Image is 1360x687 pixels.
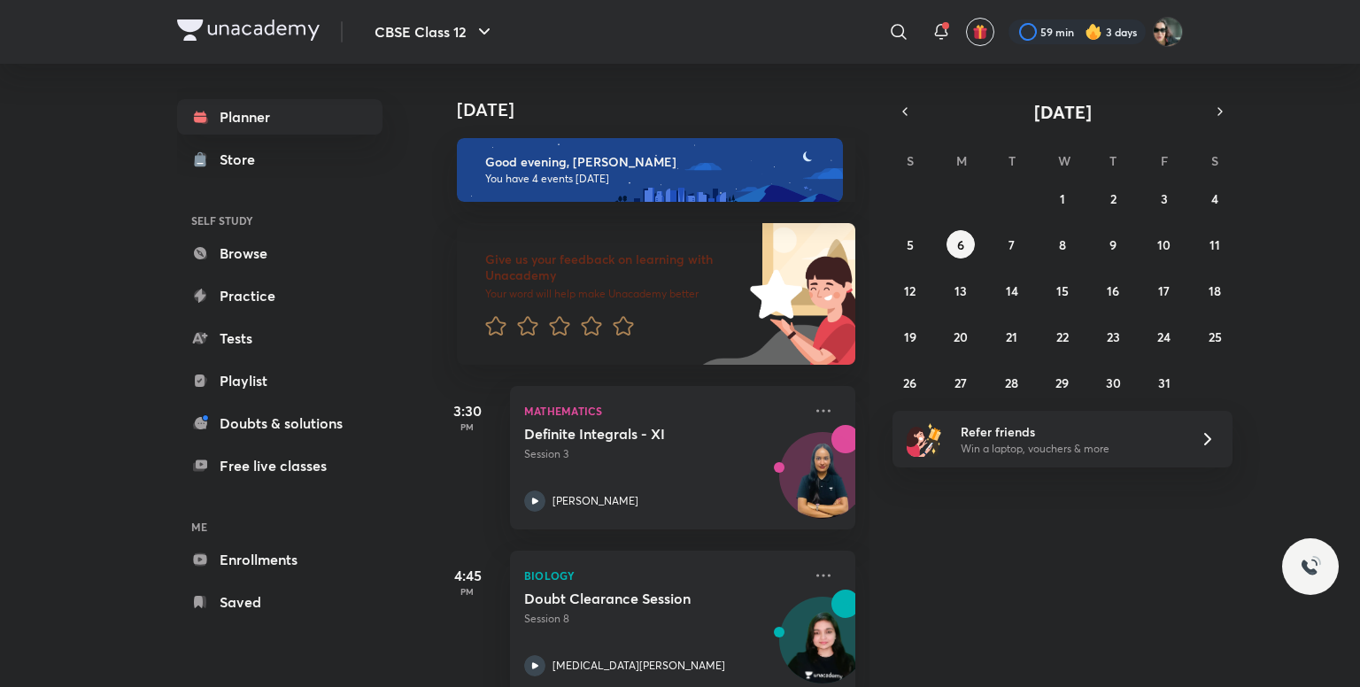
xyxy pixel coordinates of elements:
[947,276,975,305] button: October 13, 2025
[1153,17,1183,47] img: Arihant
[485,172,827,186] p: You have 4 events [DATE]
[1161,190,1168,207] abbr: October 3, 2025
[1058,152,1070,169] abbr: Wednesday
[1048,368,1077,397] button: October 29, 2025
[1006,282,1018,299] abbr: October 14, 2025
[364,14,506,50] button: CBSE Class 12
[432,421,503,432] p: PM
[1059,236,1066,253] abbr: October 8, 2025
[177,205,382,235] h6: SELF STUDY
[1209,282,1221,299] abbr: October 18, 2025
[998,322,1026,351] button: October 21, 2025
[1201,184,1229,212] button: October 4, 2025
[966,18,994,46] button: avatar
[1109,152,1117,169] abbr: Thursday
[457,99,873,120] h4: [DATE]
[907,421,942,457] img: referral
[1201,322,1229,351] button: October 25, 2025
[972,24,988,40] img: avatar
[220,149,266,170] div: Store
[1157,236,1171,253] abbr: October 10, 2025
[954,374,967,391] abbr: October 27, 2025
[177,19,320,41] img: Company Logo
[998,230,1026,259] button: October 7, 2025
[485,287,744,301] p: Your word will help make Unacademy better
[1150,322,1178,351] button: October 24, 2025
[1060,190,1065,207] abbr: October 1, 2025
[1056,282,1069,299] abbr: October 15, 2025
[1201,276,1229,305] button: October 18, 2025
[1034,100,1092,124] span: [DATE]
[947,230,975,259] button: October 6, 2025
[1300,556,1321,577] img: ttu
[1209,328,1222,345] abbr: October 25, 2025
[1107,282,1119,299] abbr: October 16, 2025
[1008,236,1015,253] abbr: October 7, 2025
[1106,374,1121,391] abbr: October 30, 2025
[485,154,827,170] h6: Good evening, [PERSON_NAME]
[896,276,924,305] button: October 12, 2025
[1109,236,1117,253] abbr: October 9, 2025
[1099,230,1127,259] button: October 9, 2025
[1055,374,1069,391] abbr: October 29, 2025
[524,590,745,607] h5: Doubt Clearance Session
[1048,230,1077,259] button: October 8, 2025
[177,235,382,271] a: Browse
[896,368,924,397] button: October 26, 2025
[457,138,843,202] img: evening
[961,422,1178,441] h6: Refer friends
[907,152,914,169] abbr: Sunday
[552,658,725,674] p: [MEDICAL_DATA][PERSON_NAME]
[1005,374,1018,391] abbr: October 28, 2025
[956,152,967,169] abbr: Monday
[1048,184,1077,212] button: October 1, 2025
[896,230,924,259] button: October 5, 2025
[957,236,964,253] abbr: October 6, 2025
[1158,374,1171,391] abbr: October 31, 2025
[1048,276,1077,305] button: October 15, 2025
[947,368,975,397] button: October 27, 2025
[904,282,916,299] abbr: October 12, 2025
[1150,230,1178,259] button: October 10, 2025
[177,278,382,313] a: Practice
[1099,368,1127,397] button: October 30, 2025
[524,611,802,627] p: Session 8
[961,441,1178,457] p: Win a laptop, vouchers & more
[690,223,855,365] img: feedback_image
[177,363,382,398] a: Playlist
[524,425,745,443] h5: Definite Integrals - XI
[1107,328,1120,345] abbr: October 23, 2025
[1150,184,1178,212] button: October 3, 2025
[1006,328,1017,345] abbr: October 21, 2025
[1211,152,1218,169] abbr: Saturday
[1211,190,1218,207] abbr: October 4, 2025
[1099,322,1127,351] button: October 23, 2025
[780,442,865,527] img: Avatar
[1085,23,1102,41] img: streak
[177,448,382,483] a: Free live classes
[552,493,638,509] p: [PERSON_NAME]
[1110,190,1117,207] abbr: October 2, 2025
[1048,322,1077,351] button: October 22, 2025
[524,565,802,586] p: Biology
[1201,230,1229,259] button: October 11, 2025
[432,586,503,597] p: PM
[177,405,382,441] a: Doubts & solutions
[1157,328,1171,345] abbr: October 24, 2025
[896,322,924,351] button: October 19, 2025
[177,512,382,542] h6: ME
[947,322,975,351] button: October 20, 2025
[524,446,802,462] p: Session 3
[1158,282,1170,299] abbr: October 17, 2025
[177,19,320,45] a: Company Logo
[1150,368,1178,397] button: October 31, 2025
[1161,152,1168,169] abbr: Friday
[485,251,744,283] h6: Give us your feedback on learning with Unacademy
[1008,152,1016,169] abbr: Tuesday
[917,99,1208,124] button: [DATE]
[1099,276,1127,305] button: October 16, 2025
[1056,328,1069,345] abbr: October 22, 2025
[177,542,382,577] a: Enrollments
[954,282,967,299] abbr: October 13, 2025
[1099,184,1127,212] button: October 2, 2025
